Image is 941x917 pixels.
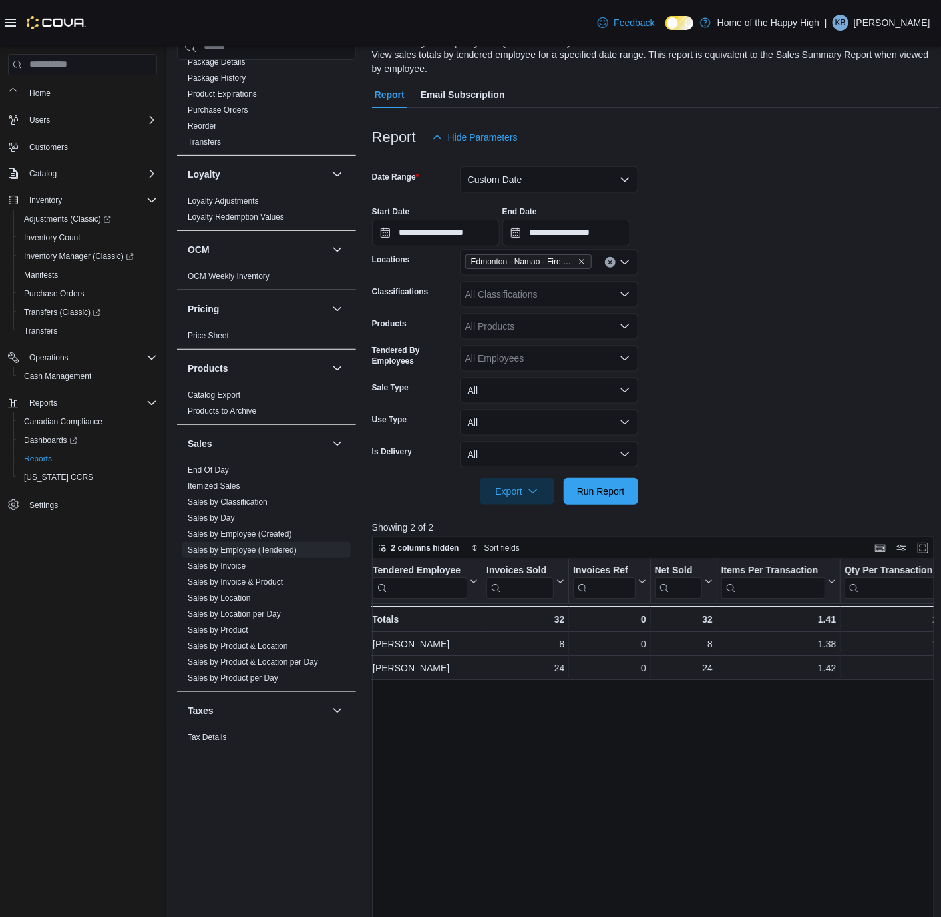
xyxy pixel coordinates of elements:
[188,529,292,539] a: Sales by Employee (Created)
[13,228,162,247] button: Inventory Count
[721,564,825,598] div: Items Per Transaction
[19,414,157,430] span: Canadian Compliance
[654,564,701,598] div: Net Sold
[578,258,586,266] button: Remove Edmonton - Namao - Fire & Flower from selection in this group
[19,432,157,448] span: Dashboards
[29,500,58,511] span: Settings
[577,485,625,498] span: Run Report
[24,416,102,427] span: Canadian Compliance
[188,657,318,667] span: Sales by Product & Location per Day
[471,255,575,268] span: Edmonton - Namao - Fire & Flower
[460,166,638,193] button: Custom Date
[13,450,162,468] button: Reports
[19,304,106,320] a: Transfers (Classic)
[373,564,467,577] div: Tendered Employee
[19,267,157,283] span: Manifests
[19,432,83,448] a: Dashboards
[188,331,229,340] a: Price Sheet
[24,435,77,446] span: Dashboards
[19,211,116,227] a: Adjustments (Classic)
[3,495,162,514] button: Settings
[29,398,57,408] span: Reports
[460,441,638,467] button: All
[654,564,712,598] button: Net Sold
[372,129,416,145] h3: Report
[188,271,270,282] span: OCM Weekly Inventory
[188,121,216,131] span: Reorder
[24,214,111,224] span: Adjustments (Classic)
[13,303,162,322] a: Transfers (Classic)
[486,636,564,652] div: 8
[188,390,240,400] span: Catalog Export
[19,286,157,302] span: Purchase Orders
[502,220,630,246] input: Press the down key to open a popover containing a calendar.
[721,611,836,627] div: 1.41
[721,660,837,676] div: 1.42
[573,660,646,676] div: 0
[372,48,934,76] div: View sales totals by tendered employee for a specified date range. This report is equivalent to t...
[24,85,56,101] a: Home
[372,172,419,182] label: Date Range
[177,193,356,230] div: Loyalty
[329,166,345,182] button: Loyalty
[19,323,63,339] a: Transfers
[188,243,210,256] h3: OCM
[188,168,327,181] button: Loyalty
[721,564,836,598] button: Items Per Transaction
[188,73,246,83] span: Package History
[188,89,257,99] a: Product Expirations
[391,543,459,553] span: 2 columns hidden
[24,112,55,128] button: Users
[188,513,235,523] a: Sales by Day
[188,609,281,619] a: Sales by Location per Day
[329,242,345,258] button: OCM
[592,9,659,36] a: Feedback
[573,611,646,627] div: 0
[29,195,62,206] span: Inventory
[24,232,81,243] span: Inventory Count
[188,330,229,341] span: Price Sheet
[188,121,216,131] a: Reorder
[375,81,405,108] span: Report
[13,322,162,340] button: Transfers
[480,478,554,505] button: Export
[188,465,229,475] a: End Of Day
[665,16,693,30] input: Dark Mode
[24,454,52,464] span: Reports
[655,636,713,652] div: 8
[24,192,157,208] span: Inventory
[845,564,940,577] div: Qty Per Transaction
[19,248,157,264] span: Inventory Manager (Classic)
[24,496,157,513] span: Settings
[24,350,157,366] span: Operations
[188,481,240,491] span: Itemized Sales
[465,254,592,269] span: Edmonton - Namao - Fire & Flower
[24,350,74,366] button: Operations
[188,561,246,571] a: Sales by Invoice
[188,212,284,222] a: Loyalty Redemption Values
[188,625,248,635] a: Sales by Product
[188,577,283,587] a: Sales by Invoice & Product
[177,462,356,691] div: Sales
[24,497,63,513] a: Settings
[3,394,162,412] button: Reports
[484,543,520,553] span: Sort fields
[620,257,630,268] button: Open list of options
[188,625,248,635] span: Sales by Product
[19,304,157,320] span: Transfers (Classic)
[573,564,635,598] div: Invoices Ref
[188,272,270,281] a: OCM Weekly Inventory
[188,641,288,651] span: Sales by Product & Location
[573,564,635,577] div: Invoices Ref
[373,660,478,676] div: [PERSON_NAME]
[188,437,327,450] button: Sales
[372,446,412,457] label: Is Delivery
[373,564,478,598] button: Tendered Employee
[19,230,157,246] span: Inventory Count
[188,561,246,571] span: Sales by Invoice
[188,302,219,316] h3: Pricing
[372,220,500,246] input: Press the down key to open a popover containing a calendar.
[373,564,467,598] div: Tendered Employee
